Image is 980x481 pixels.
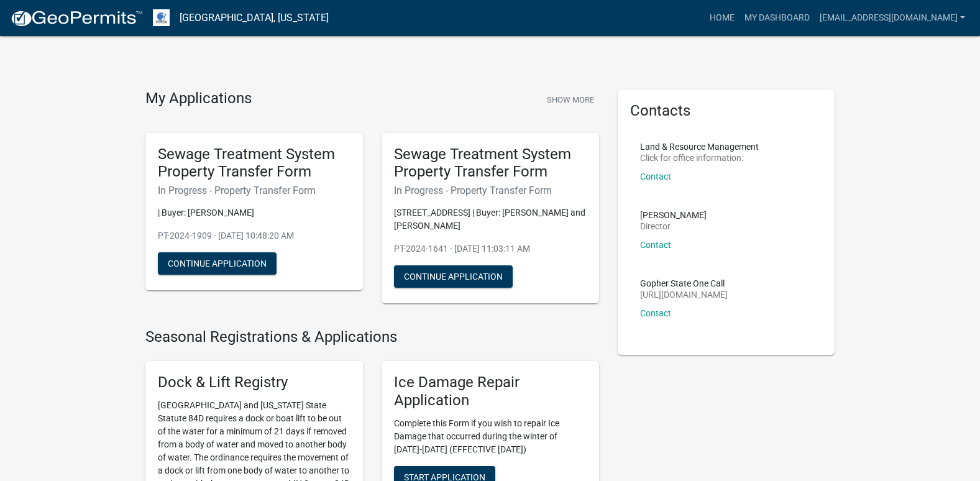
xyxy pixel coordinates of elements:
h4: My Applications [145,89,252,108]
h5: Contacts [630,102,823,120]
h5: Sewage Treatment System Property Transfer Form [394,145,587,181]
h6: In Progress - Property Transfer Form [394,185,587,196]
p: Complete this Form if you wish to repair Ice Damage that occurred during the winter of [DATE]-[DA... [394,417,587,456]
p: Director [640,222,707,231]
h5: Sewage Treatment System Property Transfer Form [158,145,350,181]
p: | Buyer: [PERSON_NAME] [158,206,350,219]
a: Contact [640,172,671,181]
h4: Seasonal Registrations & Applications [145,328,599,346]
p: Click for office information: [640,153,759,162]
a: [EMAIL_ADDRESS][DOMAIN_NAME] [815,6,970,30]
p: Gopher State One Call [640,279,728,288]
a: Contact [640,308,671,318]
img: Otter Tail County, Minnesota [153,9,170,26]
p: Land & Resource Management [640,142,759,151]
button: Continue Application [394,265,513,288]
a: [GEOGRAPHIC_DATA], [US_STATE] [180,7,329,29]
a: My Dashboard [740,6,815,30]
h6: In Progress - Property Transfer Form [158,185,350,196]
p: PT-2024-1641 - [DATE] 11:03:11 AM [394,242,587,255]
a: Contact [640,240,671,250]
button: Show More [542,89,599,110]
p: [STREET_ADDRESS] | Buyer: [PERSON_NAME] and [PERSON_NAME] [394,206,587,232]
p: [PERSON_NAME] [640,211,707,219]
h5: Ice Damage Repair Application [394,373,587,410]
p: PT-2024-1909 - [DATE] 10:48:20 AM [158,229,350,242]
a: Home [705,6,740,30]
h5: Dock & Lift Registry [158,373,350,392]
button: Continue Application [158,252,277,275]
p: [URL][DOMAIN_NAME] [640,290,728,299]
